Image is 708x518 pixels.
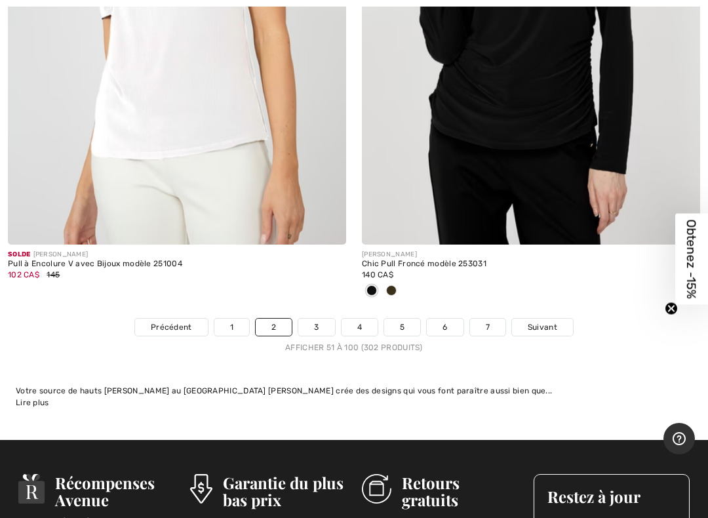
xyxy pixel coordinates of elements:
span: 140 CA$ [362,270,393,279]
a: 6 [427,319,463,336]
h3: Garantie du plus bas prix [223,474,346,508]
span: Précédent [151,321,192,333]
a: Précédent [135,319,208,336]
span: 102 CA$ [8,270,39,279]
span: Obtenez -15% [684,220,699,299]
div: Obtenez -15%Close teaser [675,214,708,305]
span: Lire plus [16,398,49,407]
span: 145 [47,270,60,279]
a: 4 [342,319,378,336]
span: Solde [8,250,31,258]
a: 7 [470,319,505,336]
div: Pull à Encolure V avec Bijoux modèle 251004 [8,260,346,269]
div: Votre source de hauts [PERSON_NAME] au [GEOGRAPHIC_DATA] [PERSON_NAME] crée des designs qui vous ... [16,385,692,397]
a: 1 [214,319,249,336]
img: Retours gratuits [362,474,391,504]
a: Suivant [512,319,573,336]
button: Close teaser [665,302,678,315]
div: [PERSON_NAME] [362,250,700,260]
h3: Retours gratuits [402,474,518,508]
h3: Restez à jour [547,488,676,505]
a: 2 [256,319,292,336]
img: Garantie du plus bas prix [190,474,212,504]
span: Suivant [528,321,557,333]
a: 5 [384,319,420,336]
h3: Récompenses Avenue [55,474,174,508]
div: [PERSON_NAME] [8,250,346,260]
div: Fern [382,281,401,302]
div: Black [362,281,382,302]
div: Chic Pull Froncé modèle 253031 [362,260,700,269]
a: 3 [298,319,334,336]
img: Récompenses Avenue [18,474,45,504]
iframe: Ouvre un widget dans lequel vous pouvez trouver plus d’informations [663,423,695,456]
